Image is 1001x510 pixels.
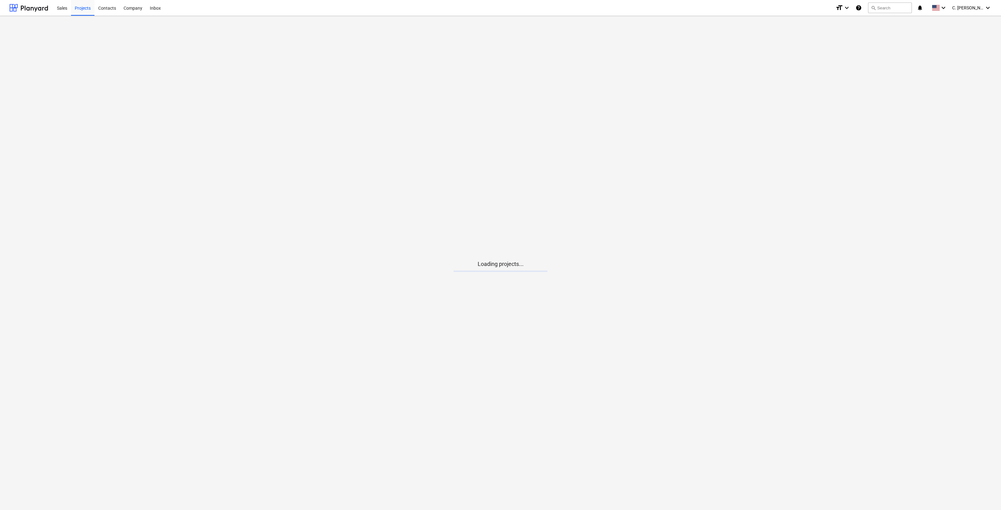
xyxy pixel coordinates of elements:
[856,4,862,12] i: Knowledge base
[917,4,923,12] i: notifications
[952,5,983,10] span: C. [PERSON_NAME]
[843,4,851,12] i: keyboard_arrow_down
[984,4,992,12] i: keyboard_arrow_down
[454,260,547,268] p: Loading projects...
[836,4,843,12] i: format_size
[868,2,912,13] button: Search
[871,5,876,10] span: search
[940,4,947,12] i: keyboard_arrow_down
